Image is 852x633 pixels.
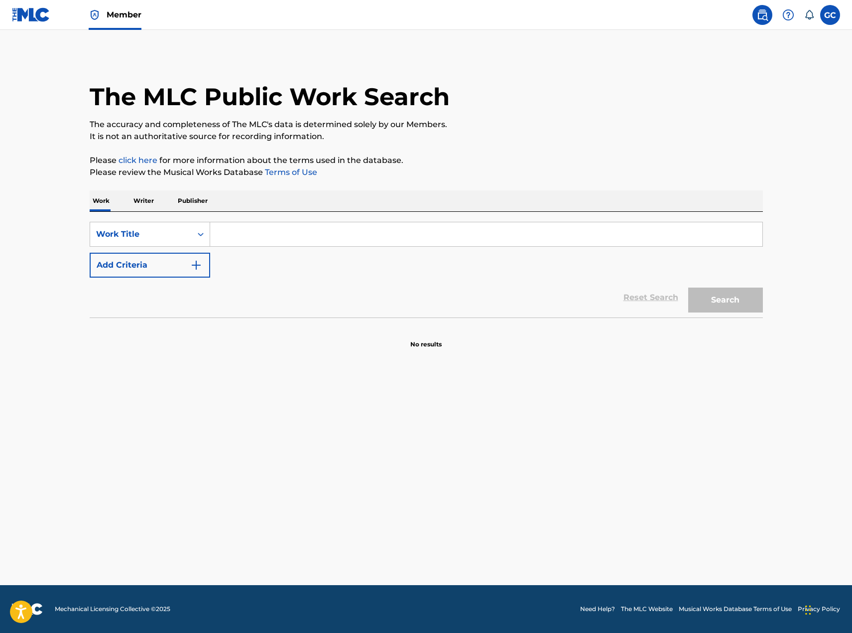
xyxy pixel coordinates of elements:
[130,190,157,211] p: Writer
[804,10,814,20] div: Notifications
[580,605,615,614] a: Need Help?
[119,156,157,165] a: click here
[12,7,50,22] img: MLC Logo
[90,222,763,317] form: Search Form
[175,190,211,211] p: Publisher
[805,595,811,625] div: Drag
[263,167,317,177] a: Terms of Use
[90,253,210,278] button: Add Criteria
[12,603,43,615] img: logo
[410,328,442,349] p: No results
[756,9,768,21] img: search
[679,605,792,614] a: Musical Works Database Terms of Use
[90,155,763,166] p: Please for more information about the terms used in the database.
[798,605,840,614] a: Privacy Policy
[96,228,186,240] div: Work Title
[90,82,450,112] h1: The MLC Public Work Search
[782,9,794,21] img: help
[778,5,798,25] div: Help
[55,605,170,614] span: Mechanical Licensing Collective © 2025
[802,585,852,633] iframe: Chat Widget
[90,166,763,178] p: Please review the Musical Works Database
[90,131,763,143] p: It is not an authoritative source for recording information.
[621,605,673,614] a: The MLC Website
[190,259,202,271] img: 9d2ae6d4665cec9f34b9.svg
[90,119,763,131] p: The accuracy and completeness of The MLC's data is determined solely by our Members.
[820,5,840,25] div: User Menu
[752,5,772,25] a: Public Search
[89,9,101,21] img: Top Rightsholder
[107,9,141,20] span: Member
[90,190,113,211] p: Work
